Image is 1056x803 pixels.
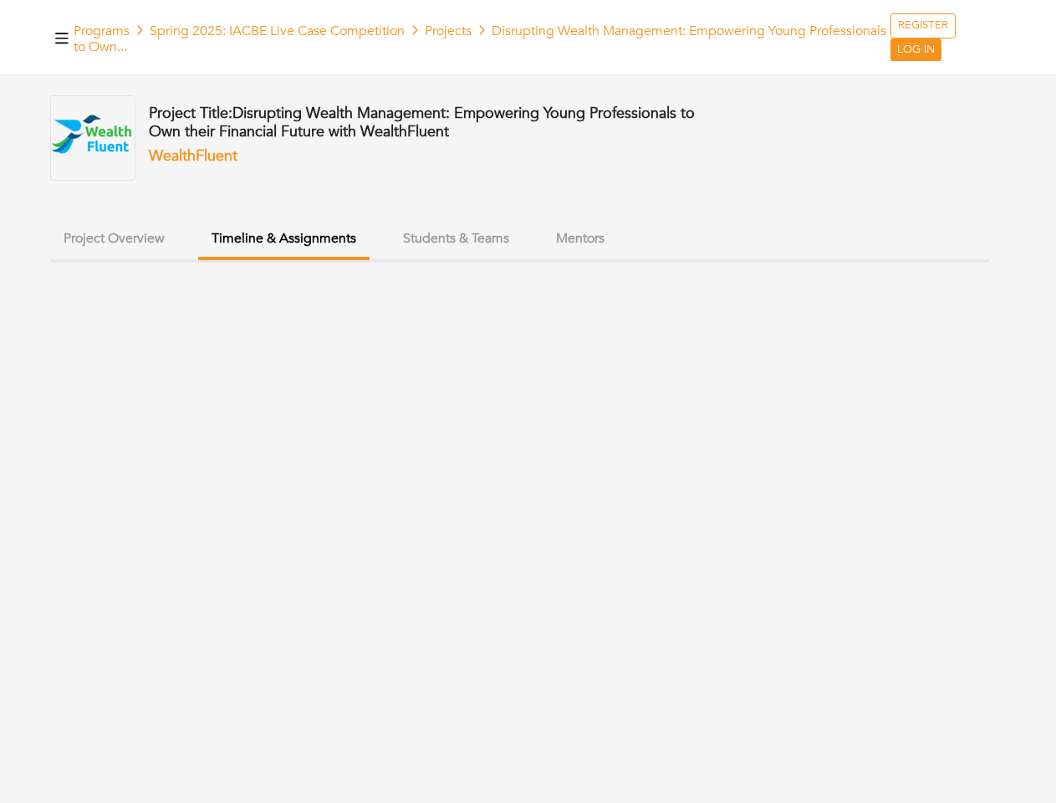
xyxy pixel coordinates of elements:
[150,22,405,40] a: Spring 2025: IACBE Live Case Competition
[50,95,135,181] img: WFSqHorz.png
[74,22,886,56] span: Disrupting Wealth Management: Empowering Young Professionals to Own...
[198,221,370,260] button: Timeline & Assignments
[543,221,618,257] button: Mentors
[149,105,707,141] h4: Project Title:
[390,221,523,257] button: Students & Teams
[425,22,472,40] a: Projects
[890,13,956,38] a: REGISTER
[890,38,941,62] a: LOG IN
[149,146,237,166] a: WealthFluent
[50,221,178,257] button: Project Overview
[74,22,130,40] a: Programs
[149,103,695,142] span: Disrupting Wealth Management: Empowering Young Professionals to Own their Financial Future with W...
